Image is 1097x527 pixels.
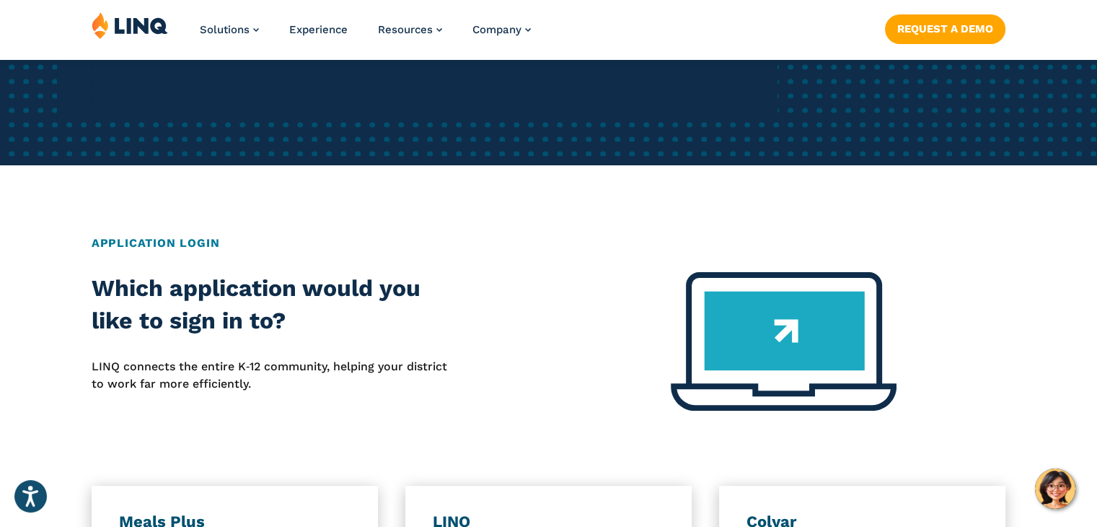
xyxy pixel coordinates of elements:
nav: Primary Navigation [200,12,531,59]
a: Resources [378,23,442,36]
a: Company [472,23,531,36]
h2: Which application would you like to sign in to? [92,272,457,338]
span: Solutions [200,23,250,36]
h2: Application Login [92,235,1005,252]
img: LINQ | K‑12 Software [92,12,168,39]
p: LINQ connects the entire K‑12 community, helping your district to work far more efficiently. [92,358,457,393]
a: Experience [289,23,348,36]
button: Hello, have a question? Let’s chat. [1035,469,1075,509]
a: Solutions [200,23,259,36]
span: Resources [378,23,433,36]
span: Company [472,23,521,36]
nav: Button Navigation [885,12,1005,43]
a: Request a Demo [885,14,1005,43]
